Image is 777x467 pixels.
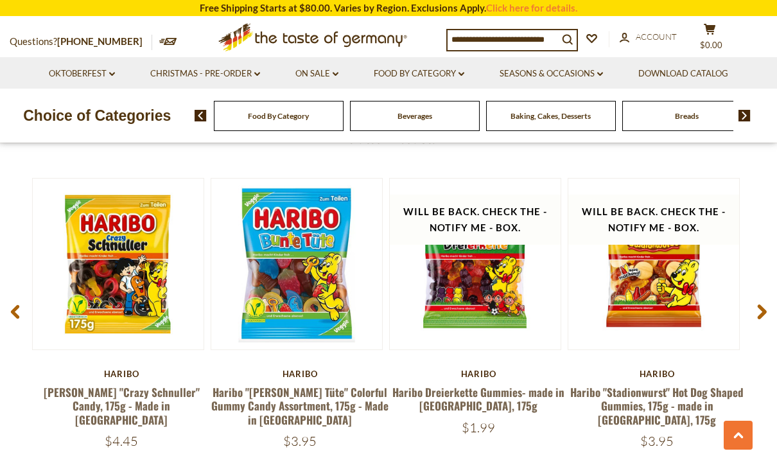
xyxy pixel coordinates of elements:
a: Seasons & Occasions [500,67,603,81]
div: Haribo [389,369,568,379]
span: $3.95 [640,433,674,449]
div: Haribo [568,369,746,379]
a: Oktoberfest [49,67,115,81]
button: $0.00 [690,23,729,55]
a: Haribo "[PERSON_NAME] Tüte" Colorful Gummy Candy Assortment, 175g - Made in [GEOGRAPHIC_DATA] [211,384,388,428]
span: $1.99 [462,419,495,436]
img: next arrow [738,110,751,121]
a: Beverages [397,111,432,121]
img: previous arrow [195,110,207,121]
a: Account [620,30,677,44]
img: Haribo Crazy Schnuller [33,179,204,349]
span: $3.95 [283,433,317,449]
img: Haribo Dreierkette [390,179,561,349]
span: $0.00 [700,40,722,50]
h3: Related Products [32,127,745,146]
span: Account [636,31,677,42]
a: Christmas - PRE-ORDER [150,67,260,81]
a: Baking, Cakes, Desserts [511,111,591,121]
a: Download Catalog [638,67,728,81]
a: Food By Category [374,67,464,81]
a: Breads [675,111,699,121]
span: $4.45 [105,433,138,449]
img: Haribo Stadionwurst [568,179,739,349]
div: Haribo [32,369,211,379]
a: Haribo "Stadionwurst" Hot Dog Shaped Gummies, 175g - made in [GEOGRAPHIC_DATA], 175g [570,384,744,428]
a: On Sale [295,67,338,81]
img: Haribo "Bunte Tüte" Colorful Gummy Candy Assortment, 175g - Made in Germany [211,179,382,349]
div: Haribo [211,369,389,379]
a: [PHONE_NUMBER] [57,35,143,47]
a: Click here for details. [486,2,577,13]
a: Haribo Dreierkette Gummies- made in [GEOGRAPHIC_DATA], 175g [392,384,564,414]
a: Food By Category [248,111,309,121]
p: Questions? [10,33,152,50]
a: [PERSON_NAME] "Crazy Schnuller" Candy, 175g - Made in [GEOGRAPHIC_DATA] [44,384,200,428]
